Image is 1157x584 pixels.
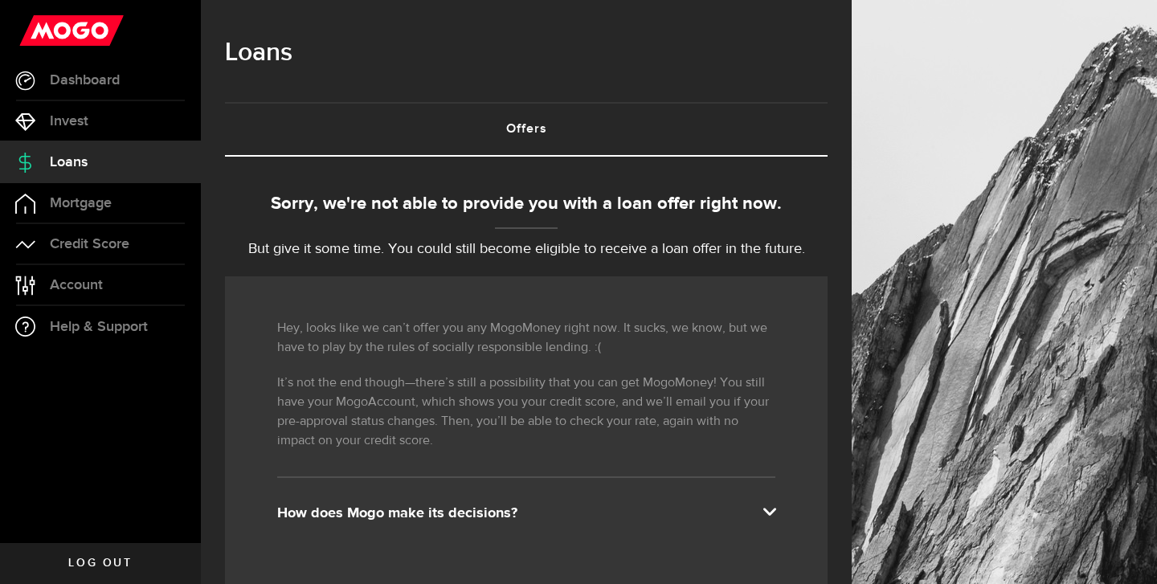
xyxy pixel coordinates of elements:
span: Invest [50,114,88,129]
iframe: LiveChat chat widget [1090,517,1157,584]
span: Mortgage [50,196,112,210]
span: Log out [68,557,132,569]
span: Credit Score [50,237,129,251]
p: But give it some time. You could still become eligible to receive a loan offer in the future. [225,239,828,260]
a: Offers [225,104,828,155]
span: Dashboard [50,73,120,88]
p: It’s not the end though—there’s still a possibility that you can get MogoMoney! You still have yo... [277,374,775,451]
h1: Loans [225,32,828,74]
ul: Tabs Navigation [225,102,828,157]
span: Help & Support [50,320,148,334]
span: Account [50,278,103,292]
div: Sorry, we're not able to provide you with a loan offer right now. [225,191,828,218]
div: How does Mogo make its decisions? [277,504,775,523]
p: Hey, looks like we can’t offer you any MogoMoney right now. It sucks, we know, but we have to pla... [277,319,775,357]
span: Loans [50,155,88,169]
